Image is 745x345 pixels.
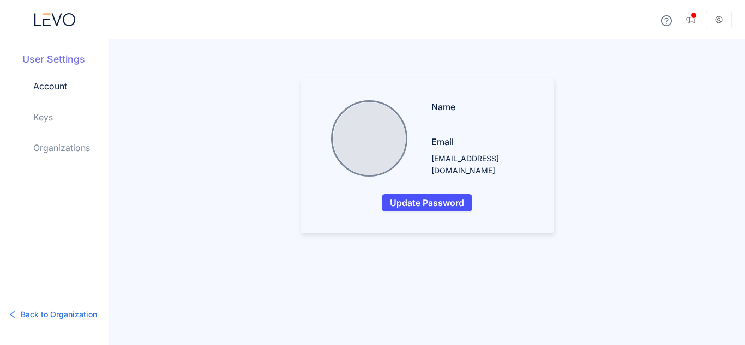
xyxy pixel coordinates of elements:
[390,198,464,208] span: Update Password
[431,153,532,177] p: [EMAIL_ADDRESS][DOMAIN_NAME]
[33,80,67,93] a: Account
[431,135,532,148] p: Email
[431,100,532,113] p: Name
[22,52,109,66] h5: User Settings
[382,194,472,211] button: Update Password
[33,111,53,124] a: Keys
[21,308,97,320] span: Back to Organization
[33,141,90,154] a: Organizations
